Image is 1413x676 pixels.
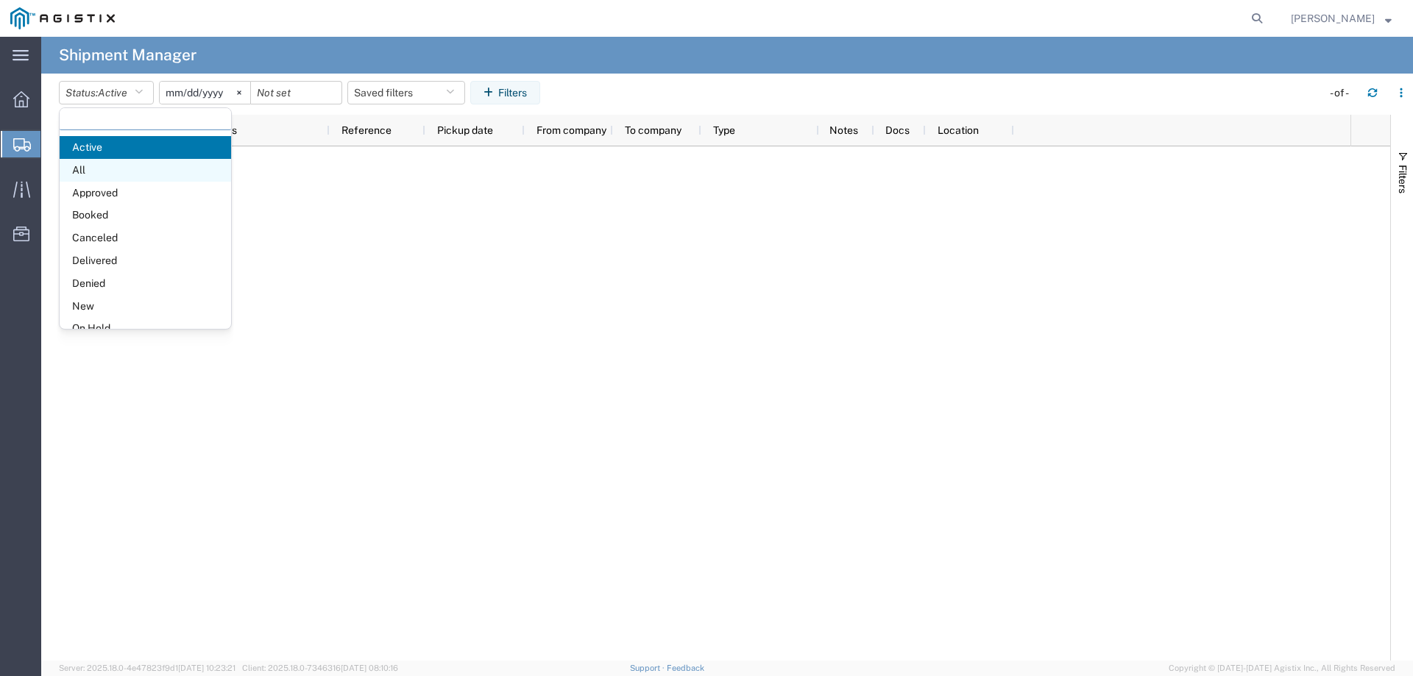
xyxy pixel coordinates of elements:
[341,124,392,136] span: Reference
[60,317,231,340] span: On Hold
[59,81,154,104] button: Status:Active
[10,7,115,29] img: logo
[829,124,858,136] span: Notes
[341,663,398,672] span: [DATE] 08:10:16
[60,272,231,295] span: Denied
[470,81,540,104] button: Filters
[160,82,250,104] input: Not set
[536,124,606,136] span: From company
[60,295,231,318] span: New
[625,124,681,136] span: To company
[1291,10,1375,26] span: Lauren Smith
[60,249,231,272] span: Delivered
[60,182,231,204] span: Approved
[667,663,704,672] a: Feedback
[938,124,979,136] span: Location
[60,136,231,159] span: Active
[59,37,196,74] h4: Shipment Manager
[1397,165,1409,193] span: Filters
[1169,662,1395,675] span: Copyright © [DATE]-[DATE] Agistix Inc., All Rights Reserved
[60,159,231,182] span: All
[251,82,341,104] input: Not set
[242,663,398,672] span: Client: 2025.18.0-7346316
[98,87,127,99] span: Active
[437,124,493,136] span: Pickup date
[713,124,735,136] span: Type
[178,663,235,672] span: [DATE] 10:23:21
[630,663,667,672] a: Support
[885,124,910,136] span: Docs
[60,227,231,249] span: Canceled
[60,204,231,227] span: Booked
[347,81,465,104] button: Saved filters
[1330,85,1356,101] div: - of -
[1290,10,1392,27] button: [PERSON_NAME]
[59,663,235,672] span: Server: 2025.18.0-4e47823f9d1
